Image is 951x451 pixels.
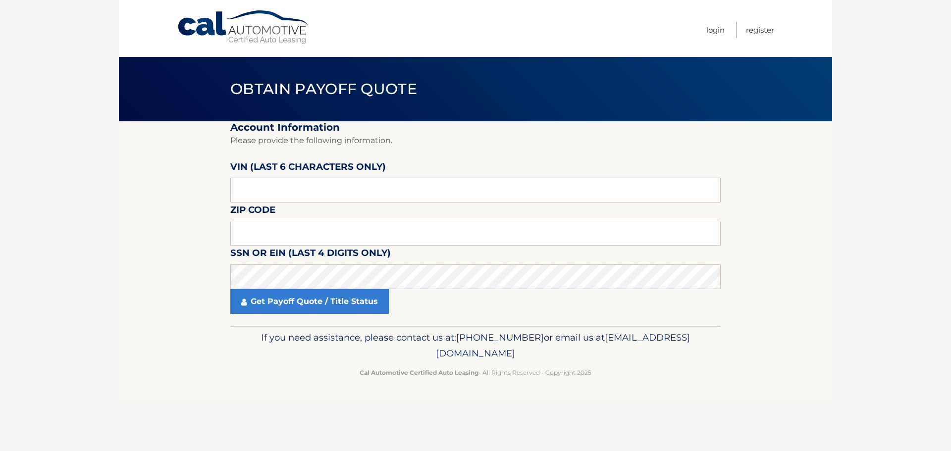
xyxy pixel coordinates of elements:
h2: Account Information [230,121,721,134]
a: Get Payoff Quote / Title Status [230,289,389,314]
label: VIN (last 6 characters only) [230,159,386,178]
a: Login [706,22,725,38]
span: Obtain Payoff Quote [230,80,417,98]
label: SSN or EIN (last 4 digits only) [230,246,391,264]
label: Zip Code [230,202,275,221]
p: If you need assistance, please contact us at: or email us at [237,330,714,361]
p: - All Rights Reserved - Copyright 2025 [237,367,714,378]
a: Cal Automotive [177,10,311,45]
strong: Cal Automotive Certified Auto Leasing [360,369,478,376]
p: Please provide the following information. [230,134,721,148]
a: Register [746,22,774,38]
span: [PHONE_NUMBER] [456,332,544,343]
